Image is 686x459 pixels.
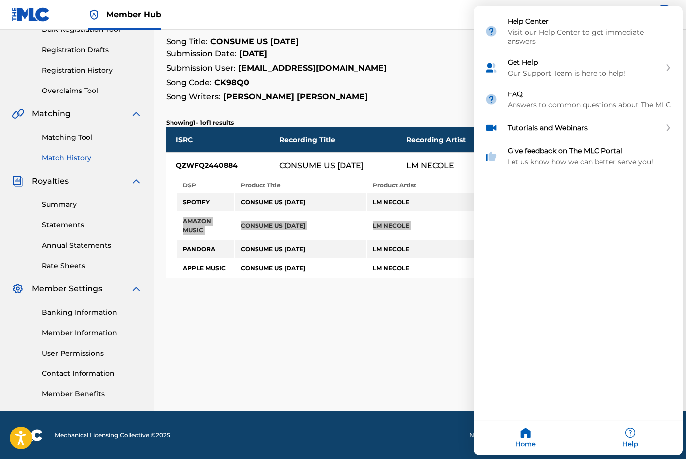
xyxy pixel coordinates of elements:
div: Get Help [508,58,661,67]
div: Give feedback on The MLC Portal [474,141,683,173]
img: module icon [485,150,498,163]
div: Visit our Help Center to get immediate answers [508,28,672,46]
div: entering resource center home [474,6,683,173]
div: FAQ [474,84,683,116]
img: module icon [485,62,498,75]
svg: expand [665,65,671,72]
img: module icon [485,122,498,135]
div: Help Center [474,11,683,52]
img: module icon [485,93,498,106]
div: Help [578,421,683,456]
div: Let us know how we can better serve you! [508,158,672,167]
div: Get Help [474,52,683,84]
div: Answers to common questions about The MLC [508,101,672,110]
div: Home [474,421,578,456]
div: Give feedback on The MLC Portal [508,147,672,156]
div: Our Support Team is here to help! [508,69,661,78]
svg: expand [665,125,671,132]
div: Resource center home modules [474,6,683,173]
img: module icon [485,25,498,38]
div: FAQ [508,90,672,99]
div: Help Center [508,17,672,26]
div: Tutorials and Webinars [474,116,683,141]
div: Tutorials and Webinars [508,124,661,133]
